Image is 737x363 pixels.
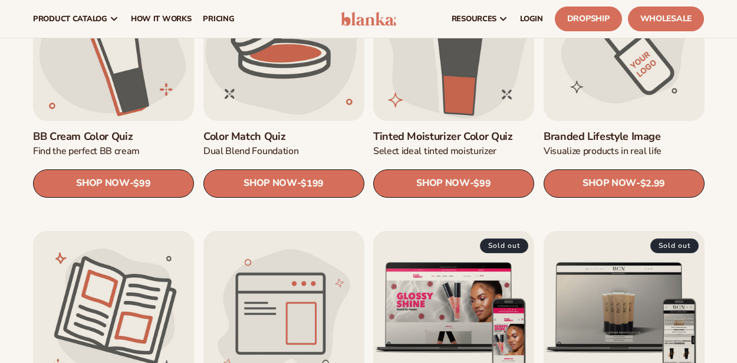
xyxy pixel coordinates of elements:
[544,169,705,198] a: SHOP NOW- $2.99
[33,14,107,24] span: product catalog
[555,6,622,31] a: Dropship
[33,169,194,198] a: SHOP NOW- $99
[203,130,364,143] a: Color Match Quiz
[33,130,194,143] a: BB Cream Color Quiz
[341,12,396,26] img: logo
[203,14,234,24] span: pricing
[203,169,364,198] a: SHOP NOW- $199
[520,14,543,24] span: LOGIN
[373,169,534,198] a: SHOP NOW- $99
[544,130,705,143] a: Branded Lifestyle Image
[131,14,192,24] span: How It Works
[628,6,704,31] a: Wholesale
[452,14,496,24] span: resources
[373,130,534,143] a: Tinted Moisturizer Color Quiz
